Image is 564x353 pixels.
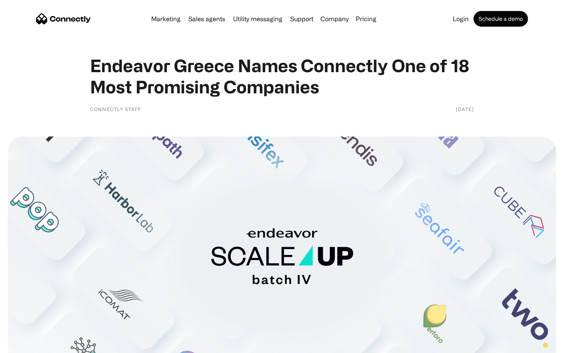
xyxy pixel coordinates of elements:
[90,55,474,97] h1: Endeavor Greece Names Connectly One of 18 Most Promising Companies
[450,16,472,22] a: Login
[352,16,380,22] a: Pricing
[8,339,47,350] aside: Language selected: English
[16,339,47,350] ul: Language list
[456,105,474,113] div: [DATE]
[474,11,528,27] a: Schedule a demo
[230,16,286,22] a: Utility messaging
[148,16,184,22] a: Marketing
[185,16,228,22] a: Sales agents
[320,13,349,24] div: Company
[287,16,316,22] a: Support
[90,105,141,113] div: Connectly Staff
